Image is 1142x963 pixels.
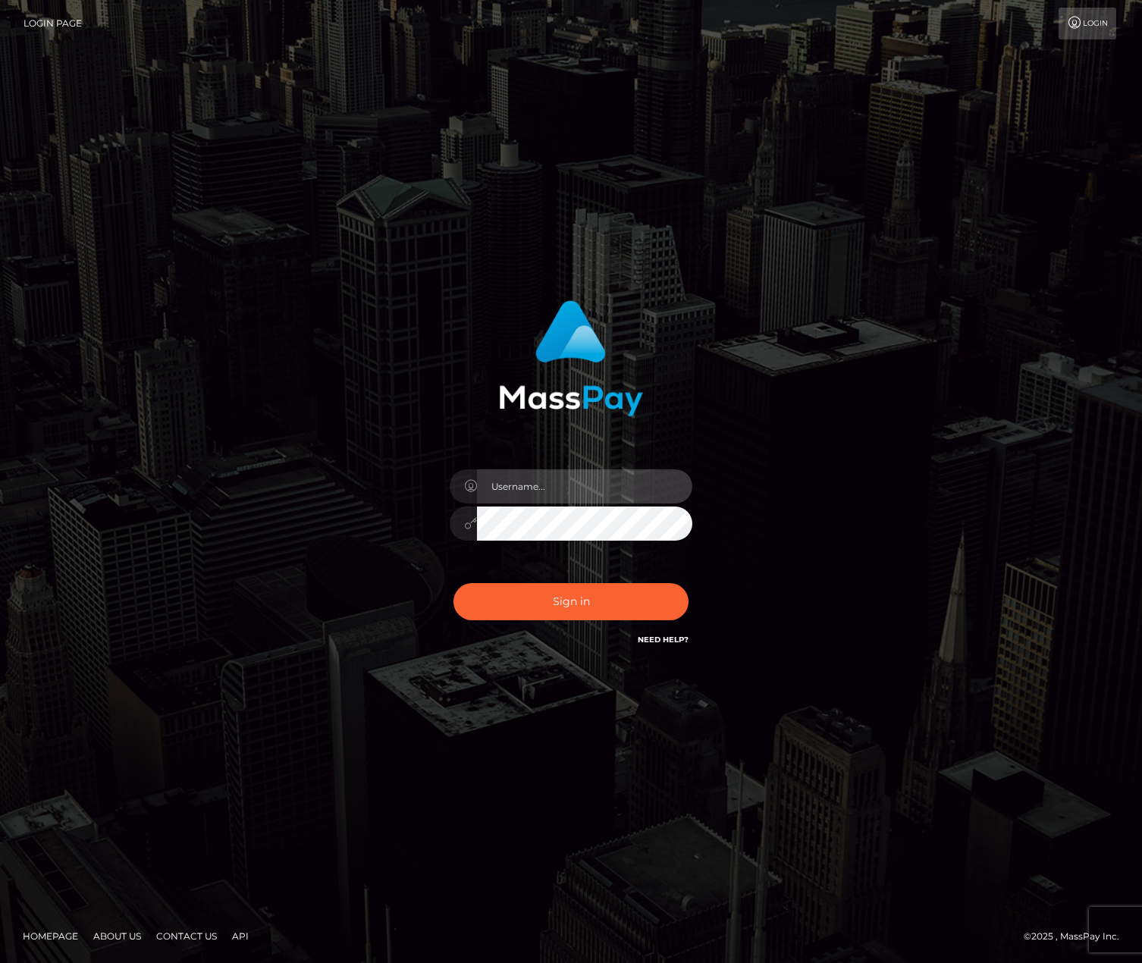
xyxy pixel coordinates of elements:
a: Homepage [17,924,84,948]
button: Sign in [453,583,689,620]
input: Username... [477,469,692,503]
img: MassPay Login [499,300,643,416]
a: Login [1059,8,1116,39]
a: About Us [87,924,147,948]
a: Need Help? [638,635,689,645]
div: © 2025 , MassPay Inc. [1024,928,1131,945]
a: Contact Us [150,924,223,948]
a: API [226,924,255,948]
a: Login Page [24,8,82,39]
